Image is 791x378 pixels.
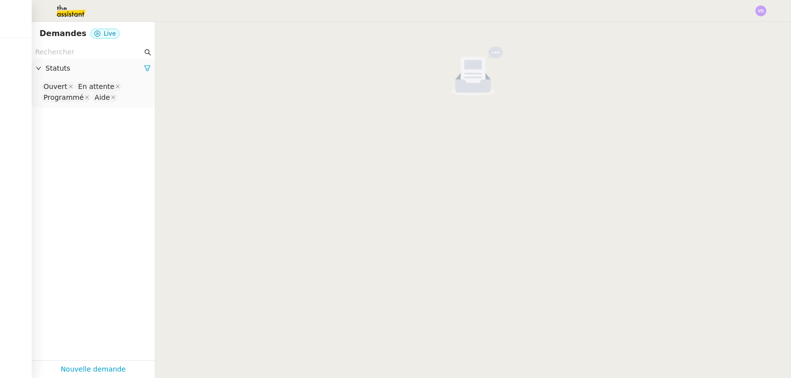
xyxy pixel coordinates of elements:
img: svg [755,5,766,16]
div: Aide [94,93,110,102]
input: Rechercher [35,46,142,58]
div: Programmé [44,93,84,102]
nz-select-item: En attente [76,82,122,91]
div: Statuts [32,59,155,78]
nz-select-item: Aide [92,92,117,102]
div: En attente [78,82,114,91]
div: Ouvert [44,82,67,91]
nz-select-item: Ouvert [41,82,75,91]
nz-select-item: Programmé [41,92,91,102]
span: Statuts [45,63,144,74]
span: Live [104,30,116,37]
a: Nouvelle demande [61,364,126,375]
nz-page-header-title: Demandes [40,27,87,41]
